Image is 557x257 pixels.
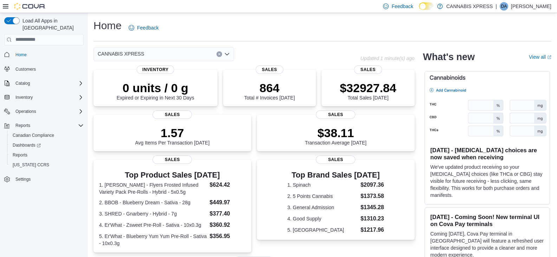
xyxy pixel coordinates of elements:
div: Total # Invoices [DATE] [244,81,295,101]
button: Reports [13,121,33,130]
div: Expired or Expiring in Next 30 Days [117,81,194,101]
button: Operations [1,107,86,116]
dt: 5. Er'What - Blueberry Yum Yum Pre-Roll - Sativa - 10x0.3g [99,233,207,247]
dt: 2. 5 Points Cannabis [287,193,358,200]
span: Sales [316,155,355,164]
button: [US_STATE] CCRS [7,160,86,170]
dt: 1. Spinach [287,181,358,188]
div: Transaction Average [DATE] [305,126,367,146]
span: Customers [15,66,36,72]
a: Dashboards [10,141,44,149]
a: Settings [13,175,33,184]
div: Avg Items Per Transaction [DATE] [135,126,209,146]
button: Home [1,50,86,60]
dd: $356.95 [210,232,246,240]
h1: Home [93,19,122,33]
span: Customers [13,65,84,73]
span: Load All Apps in [GEOGRAPHIC_DATA] [20,17,84,31]
span: Inventory [15,95,33,100]
dt: 3. SHRED - Gnarberry - Hybrid - 7g [99,210,207,217]
button: Customers [1,64,86,74]
p: $32927.84 [340,81,396,95]
dd: $624.42 [210,181,246,189]
button: Operations [13,107,39,116]
a: Feedback [126,21,161,35]
dd: $449.97 [210,198,246,207]
span: Settings [15,176,31,182]
p: 1.57 [135,126,209,140]
div: Total Sales [DATE] [340,81,396,101]
nav: Complex example [4,47,84,203]
dd: $1310.23 [361,214,384,223]
input: Dark Mode [419,2,434,10]
dt: 1. [PERSON_NAME] - Flyers Frosted Infused Variety Pack Pre-Rolls - Hybrid - 5x0.5g [99,181,207,195]
a: Reports [10,151,30,159]
h3: Top Product Sales [DATE] [99,171,246,179]
span: Operations [13,107,84,116]
span: Dashboards [13,142,41,148]
span: Reports [13,152,27,158]
dd: $1345.28 [361,203,384,212]
h3: [DATE] - Coming Soon! New terminal UI on Cova Pay terminals [430,213,544,227]
p: 864 [244,81,295,95]
span: CANNABIS XPRESS [98,50,144,58]
span: Reports [10,151,84,159]
a: Dashboards [7,140,86,150]
span: Canadian Compliance [10,131,84,140]
span: Washington CCRS [10,161,84,169]
dd: $1217.96 [361,226,384,234]
dt: 4. Good Supply [287,215,358,222]
a: Customers [13,65,39,73]
span: Inventory [13,93,84,102]
span: Sales [316,110,355,119]
a: View allExternal link [529,54,551,60]
button: Inventory [1,92,86,102]
h2: What's new [423,51,475,63]
span: Canadian Compliance [13,133,54,138]
p: We've updated product receiving so your [MEDICAL_DATA] choices (like THCa or CBG) stay visible fo... [430,163,544,199]
dt: 4. Er'What - Zsweet Pre-Roll - Sativa - 10x0.3g [99,221,207,229]
div: Daysha Amos [500,2,508,11]
span: Dashboards [10,141,84,149]
h3: Top Brand Sales [DATE] [287,171,384,179]
button: Canadian Compliance [7,130,86,140]
p: | [496,2,497,11]
dd: $360.92 [210,221,246,229]
span: Sales [354,65,382,74]
button: Settings [1,174,86,184]
a: Canadian Compliance [10,131,57,140]
span: Home [13,50,84,59]
span: [US_STATE] CCRS [13,162,49,168]
span: Catalog [15,81,30,86]
span: Reports [15,123,30,128]
dd: $377.40 [210,210,246,218]
dt: 2. BBOB - Blueberry Dream - Sativa - 28g [99,199,207,206]
span: Sales [153,155,192,164]
span: Feedback [391,3,413,10]
dt: 3. General Admission [287,204,358,211]
h3: [DATE] - [MEDICAL_DATA] choices are now saved when receiving [430,147,544,161]
span: Sales [255,65,283,74]
button: Open list of options [224,51,230,57]
span: Inventory [137,65,174,74]
dd: $1373.58 [361,192,384,200]
button: Reports [1,121,86,130]
span: Settings [13,175,84,184]
button: Catalog [13,79,33,88]
span: DA [501,2,507,11]
span: Reports [13,121,84,130]
button: Catalog [1,78,86,88]
span: Sales [153,110,192,119]
p: Updated 1 minute(s) ago [360,56,414,61]
button: Inventory [13,93,35,102]
button: Reports [7,150,86,160]
img: Cova [14,3,46,10]
svg: External link [547,55,551,59]
span: Catalog [13,79,84,88]
p: CANNABIS XPRESS [446,2,493,11]
dd: $2097.36 [361,181,384,189]
button: Clear input [216,51,222,57]
span: Home [15,52,27,58]
p: [PERSON_NAME] [511,2,551,11]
